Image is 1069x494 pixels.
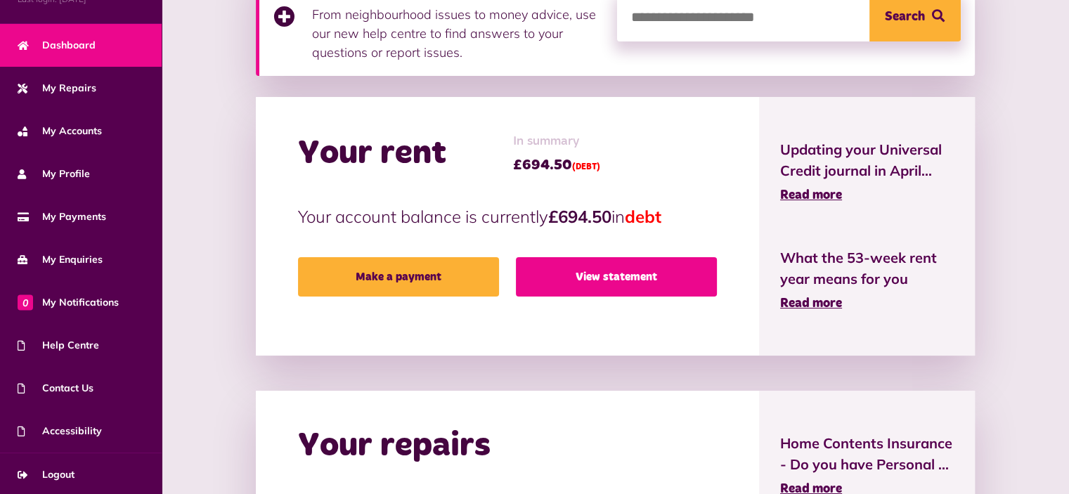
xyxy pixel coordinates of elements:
[18,252,103,267] span: My Enquiries
[513,132,600,151] span: In summary
[18,81,96,96] span: My Repairs
[780,247,954,313] a: What the 53-week rent year means for you Read more
[18,295,119,310] span: My Notifications
[18,209,106,224] span: My Payments
[572,163,600,171] span: (DEBT)
[780,247,954,290] span: What the 53-week rent year means for you
[298,134,446,174] h2: Your rent
[298,204,717,229] p: Your account balance is currently in
[18,38,96,53] span: Dashboard
[780,189,842,202] span: Read more
[312,5,603,62] p: From neighbourhood issues to money advice, use our new help centre to find answers to your questi...
[780,433,954,475] span: Home Contents Insurance - Do you have Personal ...
[18,167,90,181] span: My Profile
[548,206,611,227] strong: £694.50
[18,467,74,482] span: Logout
[625,206,661,227] span: debt
[18,381,93,396] span: Contact Us
[780,139,954,205] a: Updating your Universal Credit journal in April... Read more
[18,294,33,310] span: 0
[780,297,842,310] span: Read more
[298,257,499,297] a: Make a payment
[18,124,102,138] span: My Accounts
[516,257,717,297] a: View statement
[18,424,102,438] span: Accessibility
[18,338,99,353] span: Help Centre
[513,155,600,176] span: £694.50
[780,139,954,181] span: Updating your Universal Credit journal in April...
[298,426,491,467] h2: Your repairs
